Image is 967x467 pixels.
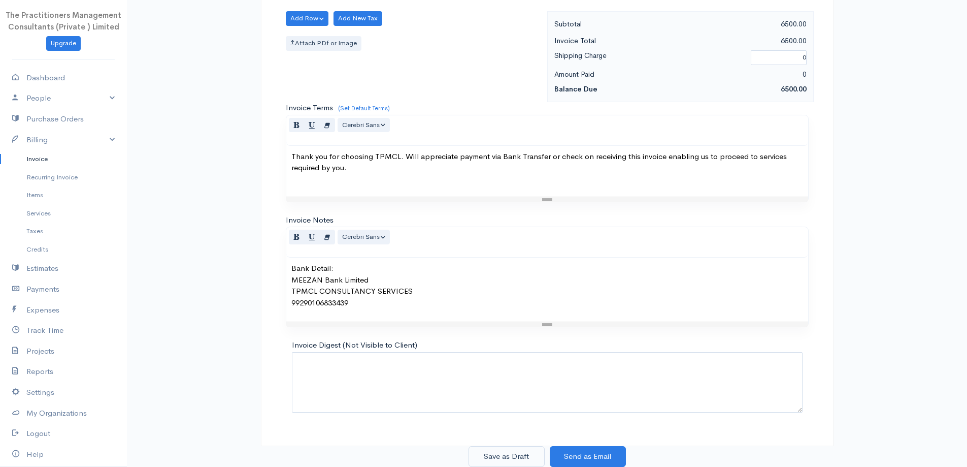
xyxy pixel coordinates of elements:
button: Font Family [338,230,390,244]
span: Cerebri Sans [342,232,380,241]
label: Invoice Digest (Not Visible to Client) [292,339,417,351]
div: Subtotal [549,18,681,30]
div: 0 [680,68,812,81]
button: Save as Draft [469,446,545,467]
div: 6500.00 [680,18,812,30]
label: Invoice Notes [286,214,334,226]
span: The Practitioners Management Consultants (Private ) Limited [6,10,121,32]
button: Add Row [286,11,329,26]
div: Invoice Total [549,35,681,47]
button: Remove Font Style (CTRL+\) [319,230,335,244]
button: Remove Font Style (CTRL+\) [319,118,335,133]
button: Font Family [338,118,390,133]
p: Bank Detail: MEEZAN Bank Limited TPMCL CONSULTANCY SERVICES 99290106833439 [291,263,803,308]
div: Amount Paid [549,68,681,81]
div: Shipping Charge [549,49,746,66]
button: Underline (CTRL+U) [304,230,320,244]
div: Resize [286,197,808,202]
span: Cerebri Sans [342,120,380,129]
button: Send as Email [550,446,626,467]
label: Attach PDf or Image [286,36,361,51]
span: 6500.00 [781,84,807,94]
button: Bold (CTRL+B) [289,118,305,133]
button: Bold (CTRL+B) [289,230,305,244]
strong: Balance Due [554,84,597,94]
label: Invoice Terms [286,102,333,114]
div: 6500.00 [680,35,812,47]
a: (Set Default Terms) [338,104,390,112]
a: Upgrade [46,36,81,51]
span: Thank you for choosing TPMCL. Will appreciate payment via Bank Transfer or check on receiving thi... [291,151,787,173]
button: Underline (CTRL+U) [304,118,320,133]
div: Resize [286,322,808,327]
button: Add New Tax [334,11,382,26]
